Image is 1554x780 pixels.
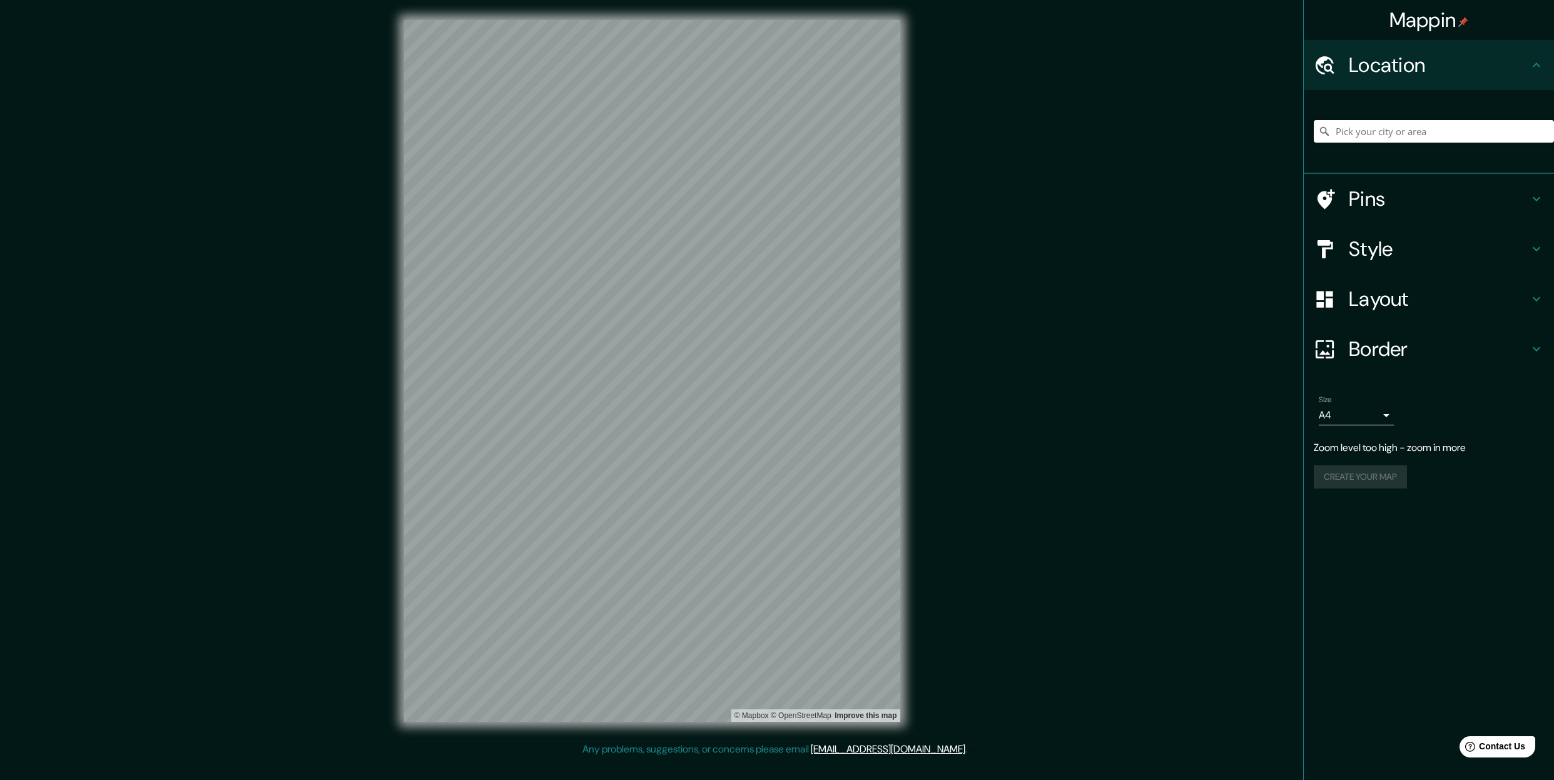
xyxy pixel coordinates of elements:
[1319,405,1394,425] div: A4
[1304,40,1554,90] div: Location
[1349,236,1529,261] h4: Style
[771,711,831,720] a: OpenStreetMap
[1304,324,1554,374] div: Border
[1304,224,1554,274] div: Style
[404,20,900,722] canvas: Map
[811,742,965,756] a: [EMAIL_ADDRESS][DOMAIN_NAME]
[1349,186,1529,211] h4: Pins
[582,742,967,757] p: Any problems, suggestions, or concerns please email .
[1458,17,1468,27] img: pin-icon.png
[1389,8,1469,33] h4: Mappin
[1349,286,1529,311] h4: Layout
[1349,337,1529,362] h4: Border
[1319,395,1332,405] label: Size
[1314,440,1544,455] p: Zoom level too high - zoom in more
[1349,53,1529,78] h4: Location
[1314,120,1554,143] input: Pick your city or area
[1443,731,1540,766] iframe: Help widget launcher
[969,742,972,757] div: .
[1304,174,1554,224] div: Pins
[1304,274,1554,324] div: Layout
[835,711,896,720] a: Map feedback
[967,742,969,757] div: .
[734,711,769,720] a: Mapbox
